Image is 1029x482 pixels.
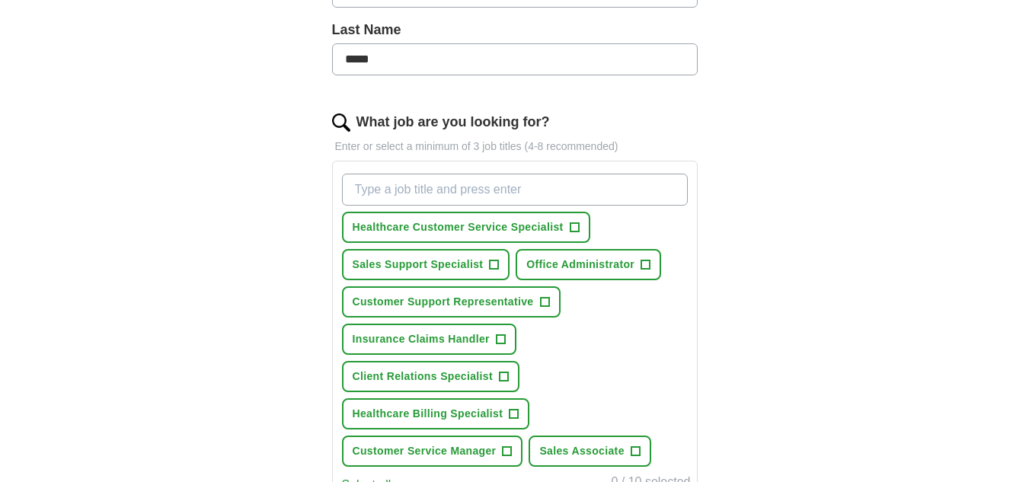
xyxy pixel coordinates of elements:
span: Customer Service Manager [353,443,497,459]
span: Sales Support Specialist [353,257,484,273]
button: Customer Service Manager [342,436,523,467]
button: Client Relations Specialist [342,361,520,392]
button: Healthcare Billing Specialist [342,398,530,429]
span: Healthcare Customer Service Specialist [353,219,564,235]
button: Sales Support Specialist [342,249,510,280]
button: Customer Support Representative [342,286,561,318]
span: Office Administrator [526,257,634,273]
button: Sales Associate [529,436,650,467]
span: Client Relations Specialist [353,369,494,385]
button: Healthcare Customer Service Specialist [342,212,590,243]
img: search.png [332,113,350,132]
span: Insurance Claims Handler [353,331,490,347]
span: Sales Associate [539,443,624,459]
label: What job are you looking for? [356,112,550,132]
p: Enter or select a minimum of 3 job titles (4-8 recommended) [332,139,698,155]
button: Office Administrator [516,249,661,280]
span: Customer Support Representative [353,294,534,310]
span: Healthcare Billing Specialist [353,406,503,422]
button: Insurance Claims Handler [342,324,516,355]
input: Type a job title and press enter [342,174,688,206]
label: Last Name [332,20,698,40]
